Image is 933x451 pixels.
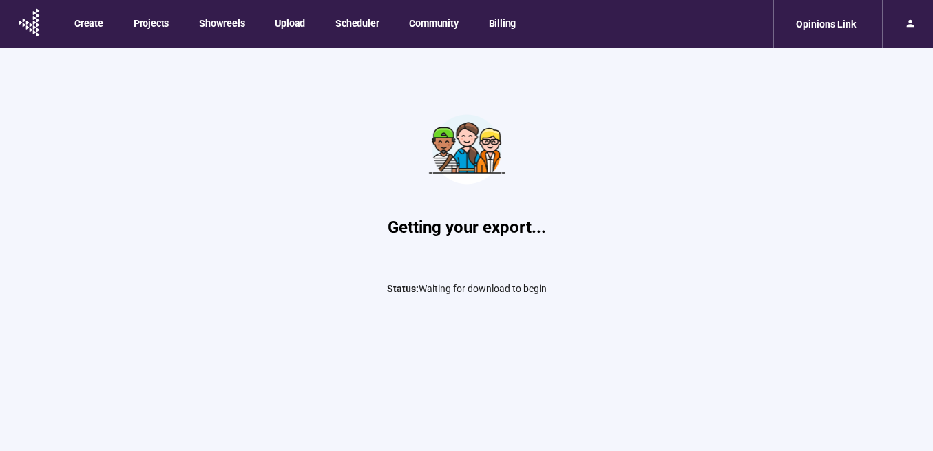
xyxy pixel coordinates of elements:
button: Showreels [188,8,254,37]
h1: Getting your export... [260,215,673,241]
button: Billing [478,8,526,37]
button: Create [63,8,113,37]
div: Opinions Link [788,11,864,37]
img: Teamwork [415,98,518,201]
button: Community [398,8,468,37]
button: Upload [264,8,315,37]
button: Scheduler [324,8,388,37]
span: Status: [387,283,419,294]
button: Projects [123,8,178,37]
p: Waiting for download to begin [260,281,673,296]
